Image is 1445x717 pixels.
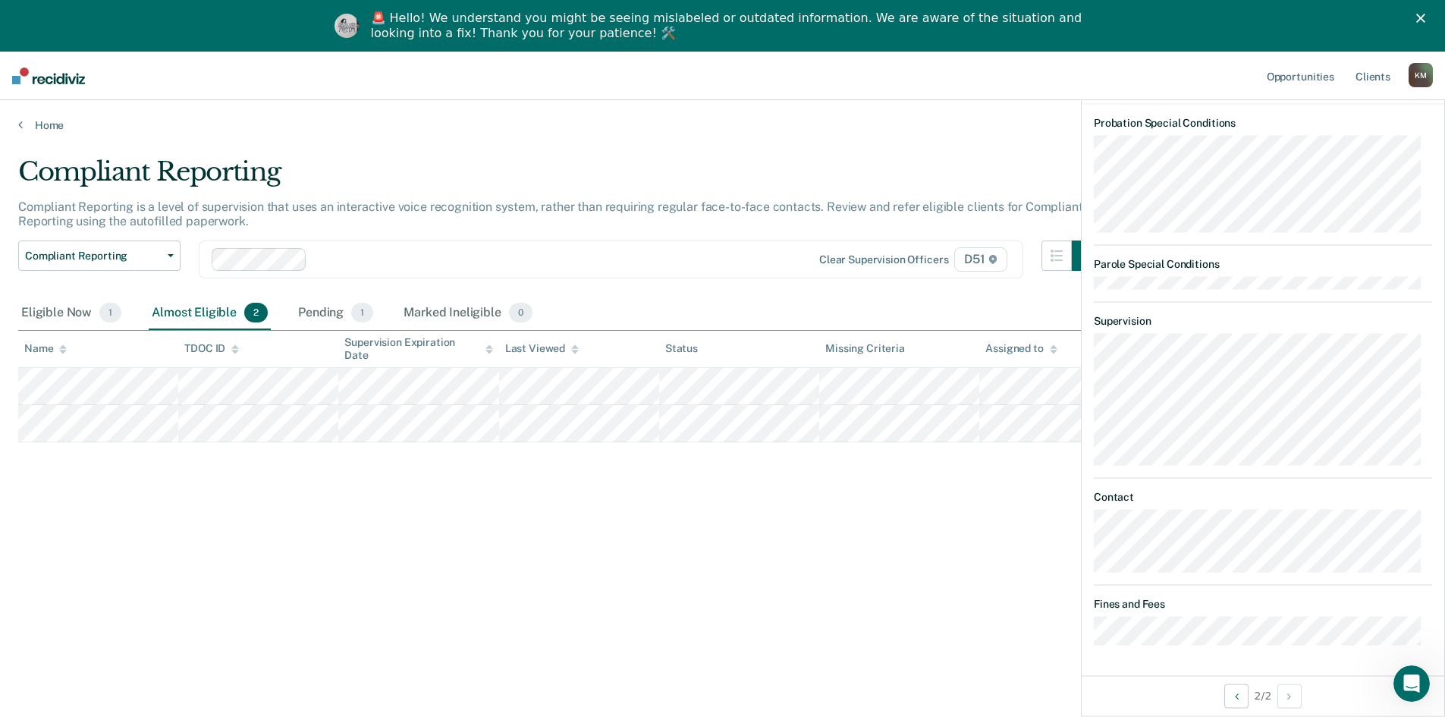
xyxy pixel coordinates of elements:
dt: Probation Special Conditions [1094,116,1432,129]
dt: Contact [1094,491,1432,504]
div: 2 / 2 [1082,675,1444,715]
span: 0 [509,303,532,322]
dt: Parole Special Conditions [1094,258,1432,271]
div: Last Viewed [505,342,579,355]
a: Home [18,118,1427,132]
div: 🚨 Hello! We understand you might be seeing mislabeled or outdated information. We are aware of th... [371,11,1087,41]
span: 1 [351,303,373,322]
span: Compliant Reporting [25,250,162,263]
span: 1 [99,303,121,322]
div: Assigned to [985,342,1057,355]
div: Eligible Now [18,297,124,330]
div: Missing Criteria [825,342,905,355]
iframe: Intercom live chat [1393,665,1430,702]
div: Compliant Reporting [18,156,1102,200]
div: TDOC ID [184,342,239,355]
span: 2 [244,303,268,322]
div: Supervision Expiration Date [344,336,492,362]
span: D51 [954,247,1007,272]
img: Profile image for Kim [335,14,359,38]
div: Pending [295,297,376,330]
div: Clear supervision officers [819,253,948,266]
a: Opportunities [1264,52,1337,100]
div: Name [24,342,67,355]
p: Compliant Reporting is a level of supervision that uses an interactive voice recognition system, ... [18,200,1082,228]
dt: Fines and Fees [1094,598,1432,611]
div: Close [1416,14,1431,23]
dt: Supervision [1094,315,1432,328]
button: Next Opportunity [1277,684,1302,708]
div: Status [665,342,698,355]
img: Recidiviz [12,68,85,84]
div: K M [1409,63,1433,87]
a: Clients [1352,52,1393,100]
div: Almost Eligible [149,297,271,330]
button: Previous Opportunity [1224,684,1249,708]
div: Marked Ineligible [401,297,536,330]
